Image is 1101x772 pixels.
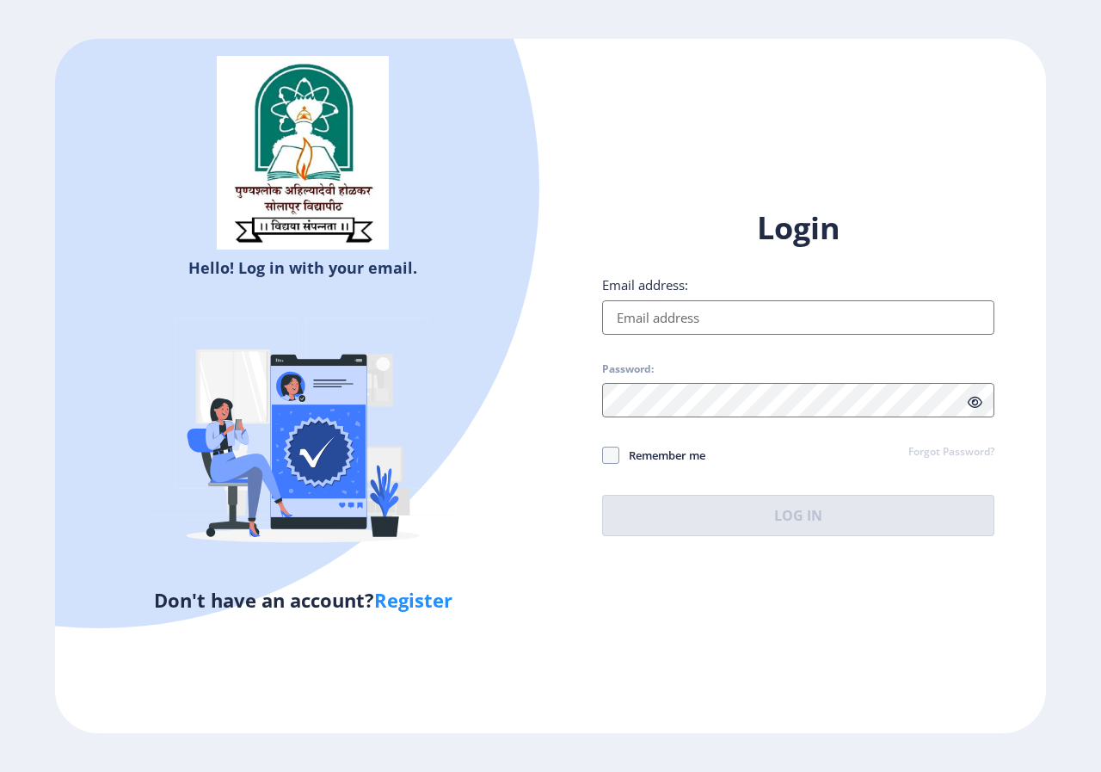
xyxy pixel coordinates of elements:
[602,300,994,335] input: Email address
[908,445,994,460] a: Forgot Password?
[68,586,538,614] h5: Don't have an account?
[217,56,389,250] img: sulogo.png
[152,285,453,586] img: Verified-rafiki.svg
[374,587,452,613] a: Register
[602,207,994,249] h1: Login
[602,362,654,376] label: Password:
[619,445,705,466] span: Remember me
[602,276,688,293] label: Email address:
[602,495,994,536] button: Log In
